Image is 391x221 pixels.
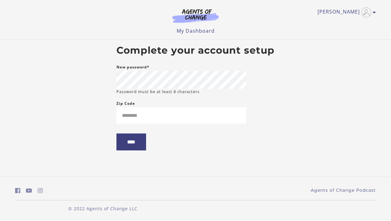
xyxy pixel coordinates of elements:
[38,186,43,195] a: https://www.instagram.com/agentsofchangeprep/ (Open in a new window)
[38,188,43,194] i: https://www.instagram.com/agentsofchangeprep/ (Open in a new window)
[166,9,225,23] img: Agents of Change Logo
[15,186,20,195] a: https://www.facebook.com/groups/aswbtestprep (Open in a new window)
[317,7,373,17] a: Toggle menu
[116,45,275,56] h2: Complete your account setup
[15,205,191,212] p: © 2022 Agents of Change LLC
[116,63,149,71] label: New password*
[15,188,20,194] i: https://www.facebook.com/groups/aswbtestprep (Open in a new window)
[116,89,200,95] small: Password must be at least 8 characters
[116,100,135,107] label: Zip Code
[311,187,376,194] a: Agents of Change Podcast
[26,188,32,194] i: https://www.youtube.com/c/AgentsofChangeTestPrepbyMeaganMitchell (Open in a new window)
[26,186,32,195] a: https://www.youtube.com/c/AgentsofChangeTestPrepbyMeaganMitchell (Open in a new window)
[177,27,215,34] a: My Dashboard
